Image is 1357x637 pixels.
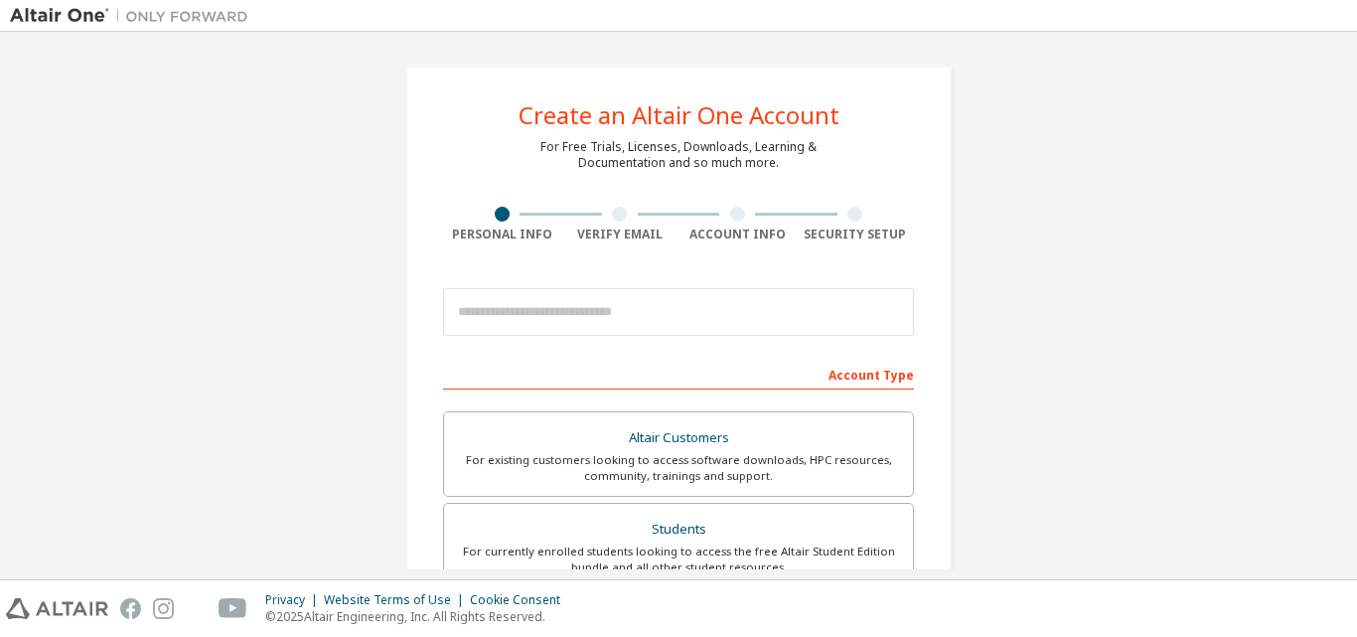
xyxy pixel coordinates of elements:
div: Verify Email [561,227,679,242]
div: Cookie Consent [470,592,572,608]
div: Account Type [443,358,914,390]
div: Account Info [678,227,797,242]
div: Privacy [265,592,324,608]
div: Create an Altair One Account [519,103,839,127]
img: instagram.svg [153,598,174,619]
img: Altair One [10,6,258,26]
div: For existing customers looking to access software downloads, HPC resources, community, trainings ... [456,452,901,484]
div: Personal Info [443,227,561,242]
div: Altair Customers [456,424,901,452]
img: youtube.svg [219,598,247,619]
img: facebook.svg [120,598,141,619]
div: Security Setup [797,227,915,242]
div: Students [456,516,901,544]
div: For Free Trials, Licenses, Downloads, Learning & Documentation and so much more. [540,139,817,171]
div: Website Terms of Use [324,592,470,608]
img: altair_logo.svg [6,598,108,619]
div: For currently enrolled students looking to access the free Altair Student Edition bundle and all ... [456,544,901,575]
p: © 2025 Altair Engineering, Inc. All Rights Reserved. [265,608,572,625]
